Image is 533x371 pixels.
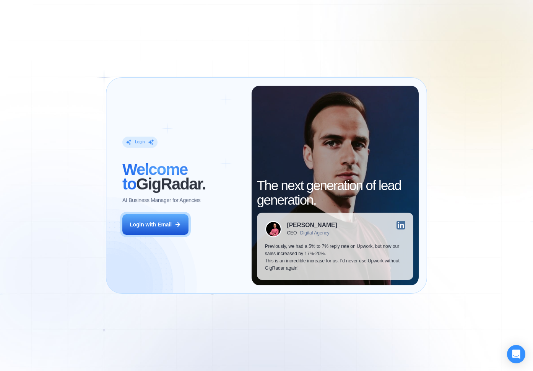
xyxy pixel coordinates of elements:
[287,231,297,236] div: CEO
[257,178,413,208] h2: The next generation of lead generation.
[122,214,188,235] button: Login with Email
[287,222,337,228] div: [PERSON_NAME]
[122,160,188,193] span: Welcome to
[135,139,145,145] div: Login
[300,231,330,236] div: Digital Agency
[507,345,525,363] div: Open Intercom Messenger
[122,162,244,192] h2: ‍ GigRadar.
[265,243,405,272] p: Previously, we had a 5% to 7% reply rate on Upwork, but now our sales increased by 17%-20%. This ...
[122,197,201,204] p: AI Business Manager for Agencies
[130,221,172,228] div: Login with Email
